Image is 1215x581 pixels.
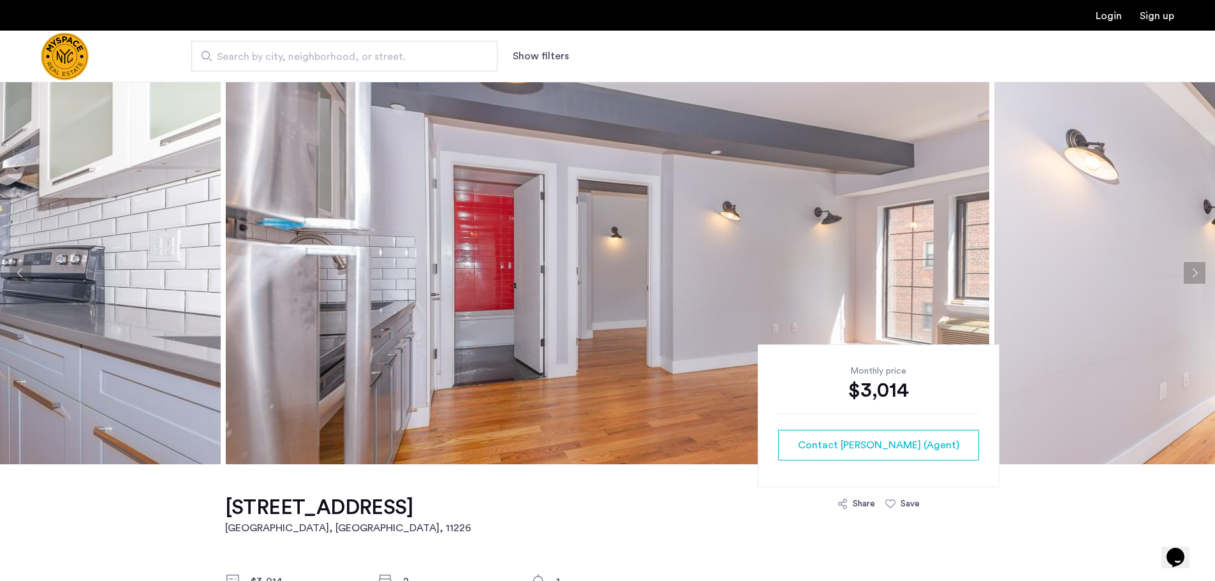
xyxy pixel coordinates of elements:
[1184,262,1205,284] button: Next apartment
[778,430,979,460] button: button
[226,82,989,464] img: apartment
[901,497,920,510] div: Save
[798,438,959,453] span: Contact [PERSON_NAME] (Agent)
[41,33,89,80] a: Cazamio Logo
[10,262,31,284] button: Previous apartment
[225,520,471,536] h2: [GEOGRAPHIC_DATA], [GEOGRAPHIC_DATA] , 11226
[41,33,89,80] img: logo
[225,495,471,536] a: [STREET_ADDRESS][GEOGRAPHIC_DATA], [GEOGRAPHIC_DATA], 11226
[853,497,875,510] div: Share
[1140,11,1174,21] a: Registration
[191,41,497,71] input: Apartment Search
[778,365,979,378] div: Monthly price
[1161,530,1202,568] iframe: chat widget
[513,48,569,64] button: Show or hide filters
[1096,11,1122,21] a: Login
[217,49,462,64] span: Search by city, neighborhood, or street.
[225,495,471,520] h1: [STREET_ADDRESS]
[778,378,979,403] div: $3,014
